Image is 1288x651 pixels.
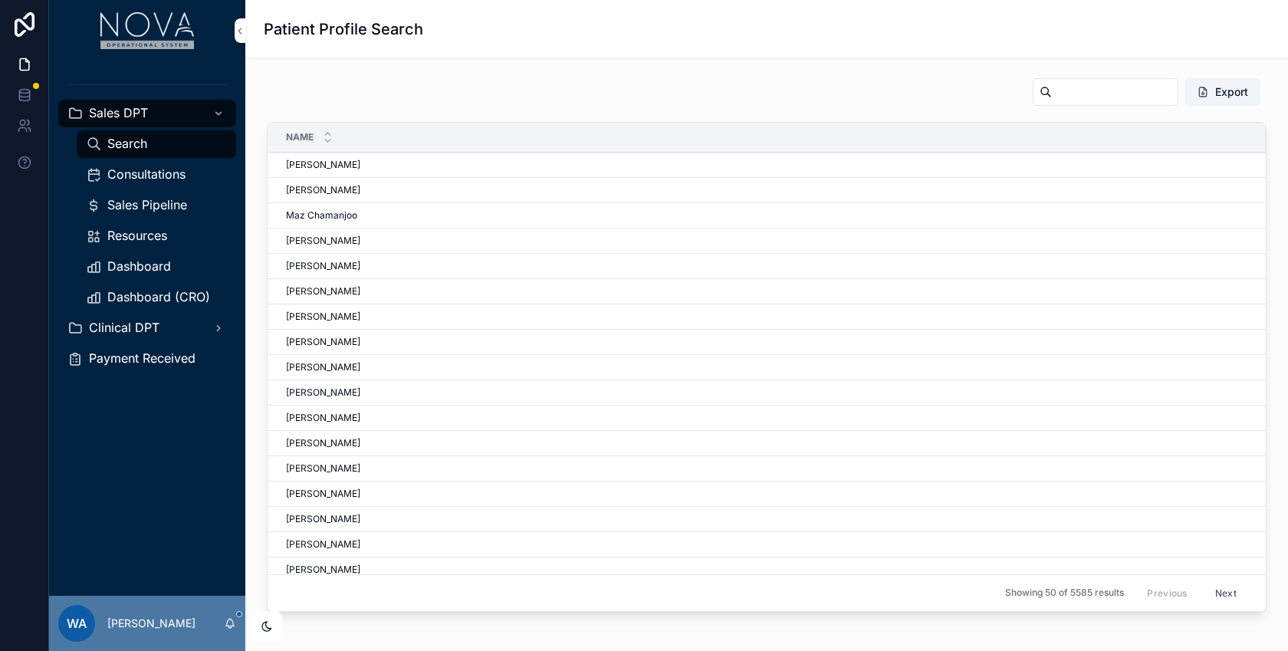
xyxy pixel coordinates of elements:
[286,235,360,247] span: [PERSON_NAME]
[286,209,357,222] span: Maz Chamanjoo
[286,285,1247,298] a: [PERSON_NAME]
[107,616,195,631] p: [PERSON_NAME]
[58,314,236,342] a: Clinical DPT
[286,311,360,323] span: [PERSON_NAME]
[107,166,186,182] span: Consultations
[286,538,1247,551] a: [PERSON_NAME]
[1204,581,1247,605] button: Next
[286,209,1247,222] a: Maz Chamanjoo
[77,192,236,219] a: Sales Pipeline
[286,361,360,373] span: [PERSON_NAME]
[107,258,171,275] span: Dashboard
[286,564,360,576] span: [PERSON_NAME]
[286,285,360,298] span: [PERSON_NAME]
[286,336,360,348] span: [PERSON_NAME]
[264,18,423,40] h1: Patient Profile Search
[286,488,360,500] span: [PERSON_NAME]
[286,462,360,475] span: [PERSON_NAME]
[286,412,360,424] span: [PERSON_NAME]
[286,412,1247,424] a: [PERSON_NAME]
[89,105,148,121] span: Sales DPT
[77,130,236,158] a: Search
[77,222,236,250] a: Resources
[286,131,314,143] span: Name
[286,336,1247,348] a: [PERSON_NAME]
[77,284,236,311] a: Dashboard (CRO)
[286,184,360,196] span: [PERSON_NAME]
[286,235,1247,247] a: [PERSON_NAME]
[89,350,195,367] span: Payment Received
[286,311,1247,323] a: [PERSON_NAME]
[89,320,159,336] span: Clinical DPT
[286,538,360,551] span: [PERSON_NAME]
[107,197,187,213] span: Sales Pipeline
[286,513,360,525] span: [PERSON_NAME]
[107,289,210,305] span: Dashboard (CRO)
[77,161,236,189] a: Consultations
[286,564,1247,576] a: [PERSON_NAME]
[286,462,1247,475] a: [PERSON_NAME]
[58,345,236,373] a: Payment Received
[286,260,1247,272] a: [PERSON_NAME]
[100,12,195,49] img: App logo
[67,614,87,633] span: WA
[286,386,1247,399] a: [PERSON_NAME]
[286,184,1247,196] a: [PERSON_NAME]
[286,488,1247,500] a: [PERSON_NAME]
[107,228,167,244] span: Resources
[286,437,360,449] span: [PERSON_NAME]
[49,61,245,393] div: scrollable content
[107,136,147,152] span: Search
[286,260,360,272] span: [PERSON_NAME]
[286,159,360,171] span: [PERSON_NAME]
[286,361,1247,373] a: [PERSON_NAME]
[286,513,1247,525] a: [PERSON_NAME]
[1005,587,1124,599] span: Showing 50 of 5585 results
[286,386,360,399] span: [PERSON_NAME]
[1184,78,1260,106] button: Export
[286,159,1247,171] a: [PERSON_NAME]
[286,437,1247,449] a: [PERSON_NAME]
[77,253,236,281] a: Dashboard
[58,100,236,127] a: Sales DPT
